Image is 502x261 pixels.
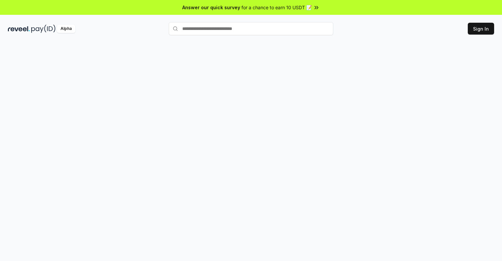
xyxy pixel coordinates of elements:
[57,25,75,33] div: Alpha
[241,4,312,11] span: for a chance to earn 10 USDT 📝
[8,25,30,33] img: reveel_dark
[468,23,494,35] button: Sign In
[31,25,56,33] img: pay_id
[182,4,240,11] span: Answer our quick survey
